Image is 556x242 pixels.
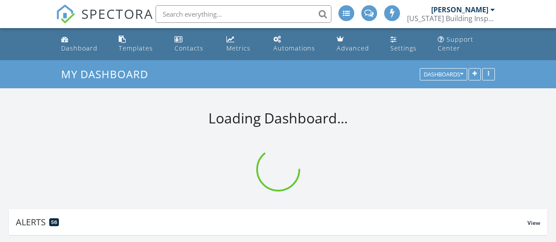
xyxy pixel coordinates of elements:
a: Dashboard [58,32,109,57]
img: The Best Home Inspection Software - Spectora [56,4,75,24]
button: Dashboards [420,69,467,81]
div: Templates [119,44,153,52]
div: Settings [390,44,417,52]
div: Alerts [16,216,527,228]
a: Metrics [223,32,263,57]
a: Advanced [333,32,380,57]
div: Automations [273,44,315,52]
a: Settings [387,32,427,57]
div: [PERSON_NAME] [431,5,488,14]
div: Contacts [174,44,204,52]
span: SPECTORA [81,4,153,23]
a: SPECTORA [56,12,153,30]
div: Florida Building Inspectorz [407,14,495,23]
div: Dashboard [61,44,98,52]
div: Advanced [337,44,369,52]
a: Templates [115,32,164,57]
a: Automations (Advanced) [270,32,326,57]
div: Metrics [226,44,251,52]
div: Support Center [438,35,473,52]
a: My Dashboard [61,67,156,81]
a: Contacts [171,32,215,57]
a: Support Center [434,32,498,57]
input: Search everything... [156,5,331,23]
div: Dashboards [424,72,463,78]
span: 56 [51,219,57,225]
span: View [527,219,540,227]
